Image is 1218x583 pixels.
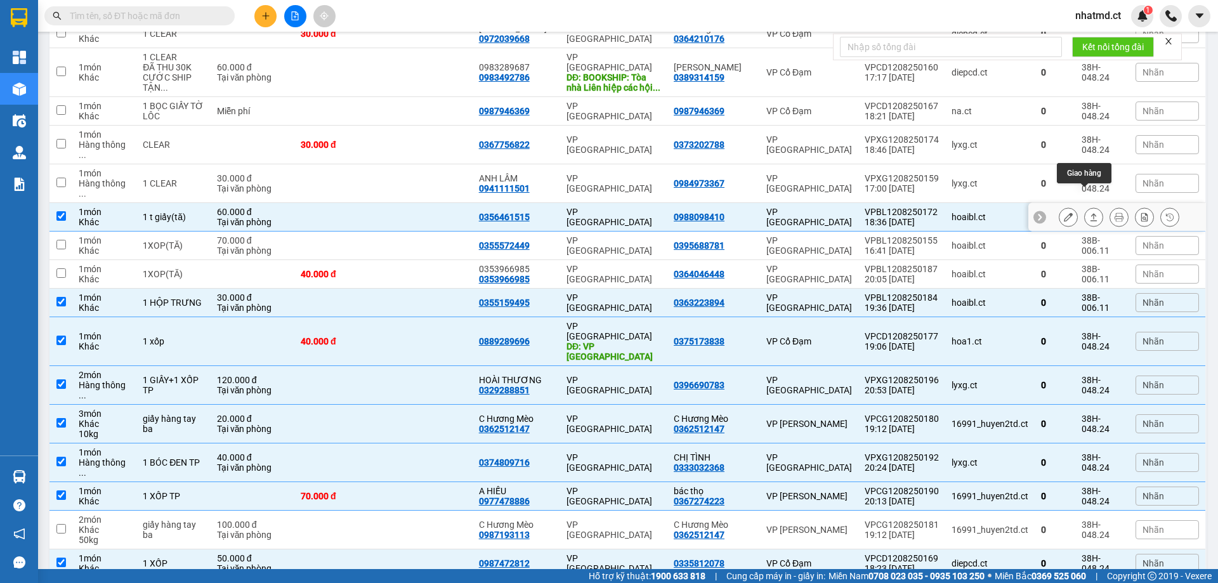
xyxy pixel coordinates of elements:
div: 16991_huyen2td.ct [952,491,1028,501]
div: VP [GEOGRAPHIC_DATA] [566,235,661,256]
div: diepcd.ct [952,558,1028,568]
div: 50.000 đ [217,553,288,563]
div: 1 BỌC GIẤY TỜ [143,101,204,111]
img: warehouse-icon [13,146,26,159]
div: VP [GEOGRAPHIC_DATA] [566,23,661,44]
div: 0987193113 [479,530,530,540]
div: 0889289696 [479,336,530,346]
div: Trần Văn Tuyên [674,62,754,72]
div: 0364210176 [674,34,724,44]
span: Nhãn [1143,178,1164,188]
strong: 0369 525 060 [1031,571,1086,581]
div: 38H-048.24 [1082,134,1123,155]
div: 0329288851 [479,385,530,395]
div: VP [PERSON_NAME] [766,525,852,535]
div: 1 món [79,207,130,217]
div: 0364046448 [674,269,724,279]
div: DĐ: VP Mỹ Đình [566,341,661,362]
div: Giao hàng [1084,207,1103,226]
div: 0 [1041,419,1069,429]
div: Tại văn phòng [217,462,288,473]
span: Nhãn [1143,380,1164,390]
div: 1 món [79,331,130,341]
div: VP Cổ Đạm [766,106,852,116]
div: 0977478886 [479,496,530,506]
div: 38H-048.24 [1082,62,1123,82]
div: ANH LÂM [479,173,554,183]
div: giấy hàng tay ba [143,520,204,540]
div: VP [GEOGRAPHIC_DATA] [766,292,852,313]
div: 19:12 [DATE] [865,424,939,434]
div: 0333032368 [674,462,724,473]
div: 30.000 đ [301,140,377,150]
span: ⚪️ [988,573,992,579]
div: 40.000 đ [301,336,377,346]
div: 0 [1041,525,1069,535]
div: 0 [1041,336,1069,346]
div: 0363223894 [674,298,724,308]
div: VPBL1208250172 [865,207,939,217]
div: VPBL1208250155 [865,235,939,246]
div: LÔC [143,111,204,121]
div: 1 CLEAR [143,52,204,62]
div: 50 kg [79,535,130,545]
div: 1 món [79,292,130,303]
div: 38B-006.11 [1082,292,1123,313]
span: Nhãn [1143,240,1164,251]
div: VP Cổ Đạm [766,67,852,77]
button: caret-down [1188,5,1210,27]
div: VPXG1208250159 [865,173,939,183]
strong: 0708 023 035 - 0935 103 250 [868,571,985,581]
button: Kết nối tổng đài [1072,37,1154,57]
div: VP [GEOGRAPHIC_DATA] [566,101,661,121]
div: VPCD1208250177 [865,331,939,341]
div: 0353966985 [479,264,554,274]
div: 3 món [79,409,130,419]
span: plus [261,11,270,20]
div: 0356461515 [479,212,530,222]
div: 0367756822 [479,140,530,150]
div: 19:36 [DATE] [865,303,939,313]
div: 1 t giấy(tă) [143,212,204,222]
div: 40.000 đ [301,269,377,279]
div: CHỊ TÌNH [674,452,754,462]
div: 0987946369 [479,106,530,116]
div: 40.000 đ [217,452,288,462]
span: Nhãn [1143,269,1164,279]
div: VPCD1208250160 [865,62,939,72]
div: 30.000 đ [217,292,288,303]
strong: 1900 633 818 [651,571,705,581]
div: VP [GEOGRAPHIC_DATA] [766,264,852,284]
div: 60.000 đ [217,62,288,72]
div: 0373202788 [674,140,724,150]
span: Nhãn [1143,140,1164,150]
div: VP [GEOGRAPHIC_DATA] [566,264,661,284]
div: 0374809716 [479,457,530,468]
div: HOÀI THƯƠNG [479,375,554,385]
div: 38H-048.24 [1082,375,1123,395]
input: Nhập số tổng đài [840,37,1062,57]
div: C Hương Mèo [479,414,554,424]
span: question-circle [13,499,25,511]
button: plus [254,5,277,27]
div: lyxg.ct [952,178,1028,188]
div: VPBL1208250187 [865,264,939,274]
div: 1 BÓC ĐEN TP [143,457,204,468]
button: file-add [284,5,306,27]
div: 60.000 đ [217,207,288,217]
div: 0395688781 [674,240,724,251]
div: 0 [1041,269,1069,279]
div: na.ct [952,106,1028,116]
div: 19:12 [DATE] [865,530,939,540]
div: 38B-006.11 [1082,264,1123,284]
div: 0389314159 [674,72,724,82]
div: VP [GEOGRAPHIC_DATA] [766,134,852,155]
span: Cung cấp máy in - giấy in: [726,569,825,583]
div: Tại văn phòng [217,72,288,82]
span: Nhãn [1143,67,1164,77]
div: VP Cổ Đạm [766,336,852,346]
div: 0355572449 [479,240,530,251]
div: lyxg.ct [952,457,1028,468]
div: Tại văn phòng [217,563,288,573]
div: 0 [1041,67,1069,77]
